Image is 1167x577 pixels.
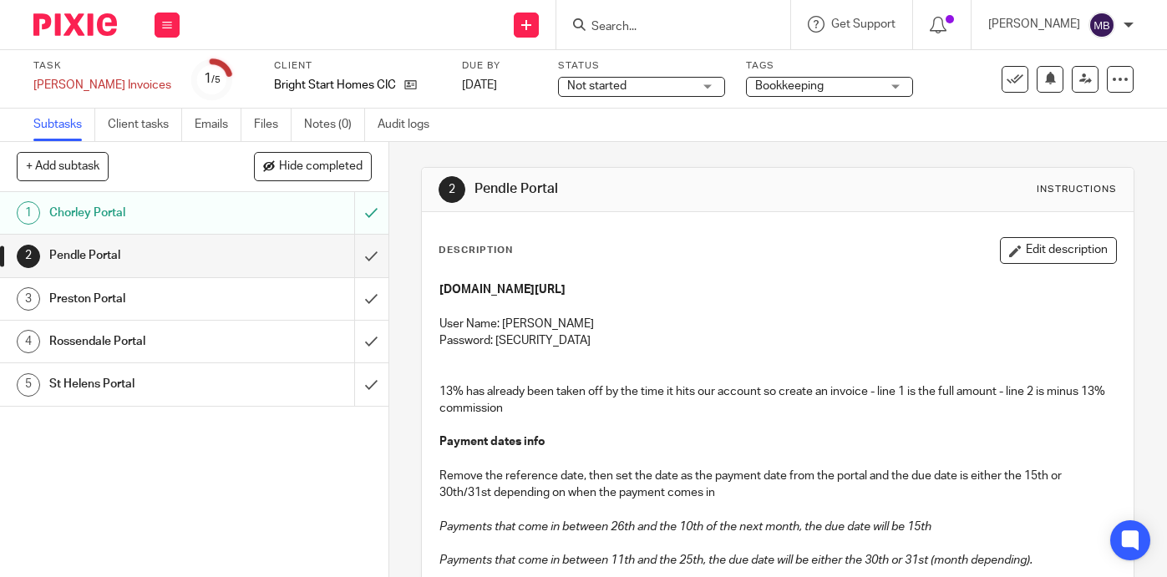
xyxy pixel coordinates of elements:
[279,160,363,174] span: Hide completed
[33,13,117,36] img: Pixie
[439,284,566,296] strong: [DOMAIN_NAME][URL]
[1000,237,1117,264] button: Edit description
[49,329,241,354] h1: Rossendale Portal
[254,152,372,180] button: Hide completed
[304,109,365,141] a: Notes (0)
[439,468,1116,502] p: Remove the reference date, then set the date as the payment date from the portal and the due date...
[439,244,513,257] p: Description
[254,109,292,141] a: Files
[195,109,241,141] a: Emails
[439,176,465,203] div: 2
[1037,183,1117,196] div: Instructions
[474,180,814,198] h1: Pendle Portal
[33,59,171,73] label: Task
[462,79,497,91] span: [DATE]
[17,245,40,268] div: 2
[755,80,824,92] span: Bookkeeping
[211,75,221,84] small: /5
[746,59,913,73] label: Tags
[17,330,40,353] div: 4
[49,372,241,397] h1: St Helens Portal
[204,69,221,89] div: 1
[439,316,1116,332] p: User Name: [PERSON_NAME]
[274,77,396,94] p: Bright Start Homes CIC
[567,80,627,92] span: Not started
[49,200,241,225] h1: Chorley Portal
[1088,12,1115,38] img: svg%3E
[439,521,931,533] em: Payments that come in between 26th and the 10th of the next month, the due date will be 15th
[49,243,241,268] h1: Pendle Portal
[33,77,171,94] div: Dawson Invoices
[988,16,1080,33] p: [PERSON_NAME]
[108,109,182,141] a: Client tasks
[17,152,109,180] button: + Add subtask
[17,287,40,311] div: 3
[49,286,241,311] h1: Preston Portal
[17,201,40,225] div: 1
[831,18,896,30] span: Get Support
[439,436,545,448] strong: Payment dates info
[558,59,725,73] label: Status
[439,554,1033,566] em: Payments that come in between 11th and the 25th, the due date will be either the 30th or 31st (mo...
[17,373,40,397] div: 5
[274,59,441,73] label: Client
[439,383,1116,418] p: 13% has already been taken off by the time it hits our account so create an invoice - line 1 is t...
[462,59,537,73] label: Due by
[378,109,442,141] a: Audit logs
[33,109,95,141] a: Subtasks
[590,20,740,35] input: Search
[439,332,1116,349] p: Password: [SECURITY_DATA]
[33,77,171,94] div: [PERSON_NAME] Invoices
